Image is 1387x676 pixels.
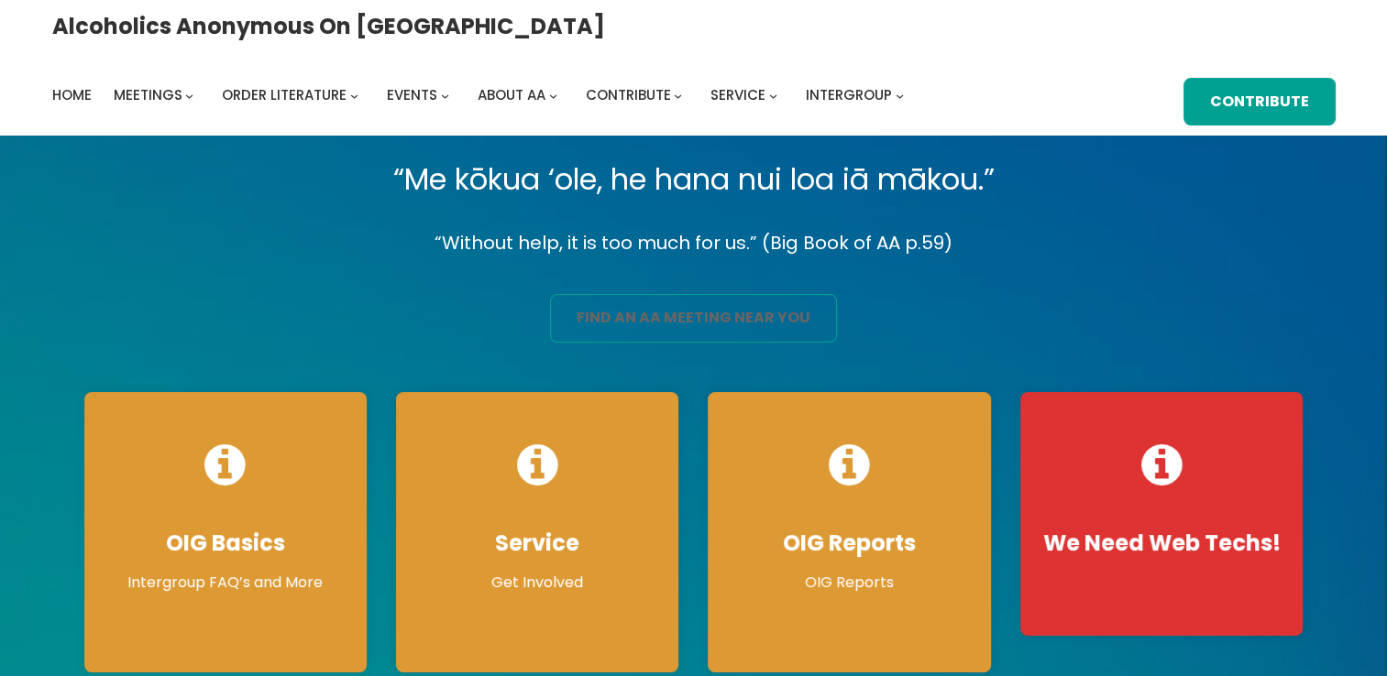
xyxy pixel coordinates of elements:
p: “Me kōkua ‘ole, he hana nui loa iā mākou.” [70,154,1318,205]
nav: Intergroup [52,82,910,108]
span: Events [387,85,437,104]
span: Service [710,85,765,104]
a: Intergroup [806,82,892,108]
p: Get Involved [414,572,660,594]
h4: OIG Reports [726,529,972,557]
span: Order Literature [222,85,347,104]
h4: OIG Basics [103,529,348,557]
span: Home [52,85,92,104]
p: OIG Reports [726,572,972,594]
a: About AA [478,82,545,108]
button: Events submenu [441,92,449,100]
h4: We Need Web Techs! [1039,529,1284,557]
h4: Service [414,529,660,557]
a: find an aa meeting near you [550,294,837,343]
a: Meetings [114,82,182,108]
a: Contribute [586,82,671,108]
span: Intergroup [806,85,892,104]
button: About AA submenu [549,92,557,100]
p: Intergroup FAQ’s and More [103,572,348,594]
span: Contribute [586,85,671,104]
button: Meetings submenu [185,92,193,100]
a: Events [387,82,437,108]
span: Meetings [114,85,182,104]
button: Intergroup submenu [896,92,904,100]
a: Home [52,82,92,108]
span: About AA [478,85,545,104]
button: Service submenu [769,92,777,100]
a: Contribute [1183,78,1336,126]
a: Service [710,82,765,108]
button: Contribute submenu [674,92,682,100]
a: Alcoholics Anonymous on [GEOGRAPHIC_DATA] [52,6,605,46]
p: “Without help, it is too much for us.” (Big Book of AA p.59) [70,227,1318,259]
button: Order Literature submenu [350,92,358,100]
